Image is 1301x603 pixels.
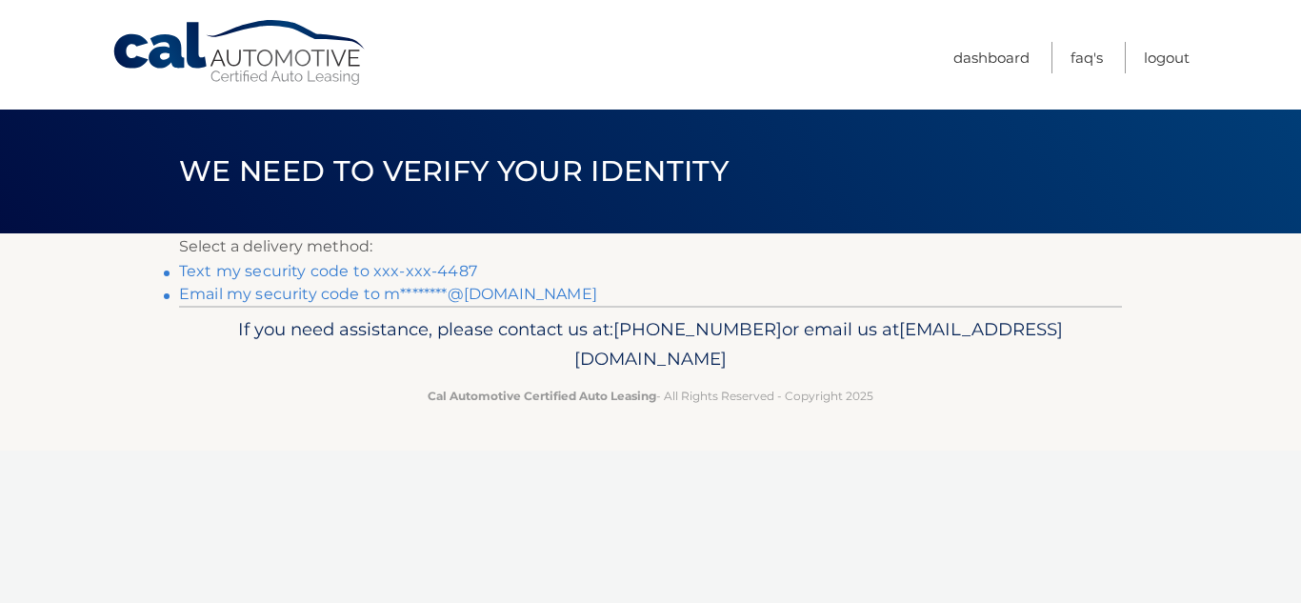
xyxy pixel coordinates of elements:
a: Text my security code to xxx-xxx-4487 [179,262,477,280]
p: If you need assistance, please contact us at: or email us at [191,314,1110,375]
a: Cal Automotive [111,19,369,87]
p: - All Rights Reserved - Copyright 2025 [191,386,1110,406]
p: Select a delivery method: [179,233,1122,260]
span: We need to verify your identity [179,153,729,189]
a: Logout [1144,42,1190,73]
strong: Cal Automotive Certified Auto Leasing [428,389,656,403]
a: Email my security code to m********@[DOMAIN_NAME] [179,285,597,303]
a: FAQ's [1071,42,1103,73]
span: [PHONE_NUMBER] [613,318,782,340]
a: Dashboard [953,42,1030,73]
